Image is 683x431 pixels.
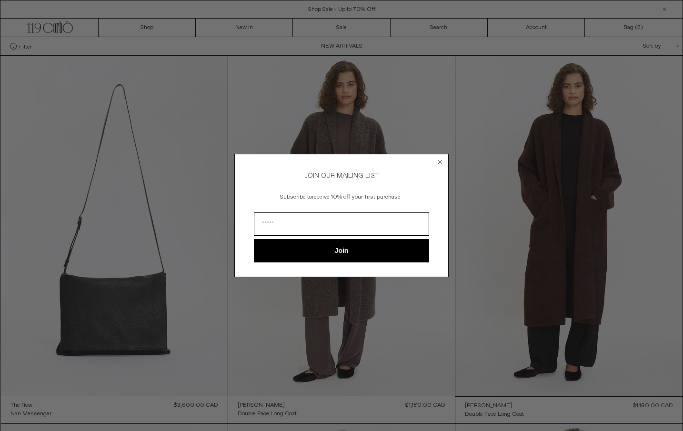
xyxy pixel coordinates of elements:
button: Join [254,239,429,262]
span: JOIN OUR MAILING LIST [304,171,379,180]
span: Subscribe to [280,193,312,201]
span: receive 10% off your first purchase [312,193,401,201]
input: Email [254,212,429,236]
button: Close dialog [435,157,445,167]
